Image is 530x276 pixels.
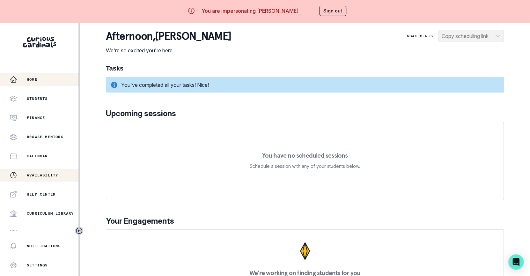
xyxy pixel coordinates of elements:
p: Upcoming sessions [106,108,504,119]
div: Open Intercom Messenger [508,254,524,270]
button: Toggle sidebar [75,227,83,235]
img: Curious Cardinals Logo [23,37,56,48]
p: Availability [27,173,58,178]
p: Students [27,96,48,101]
p: We're working on finding students for you [249,270,360,276]
p: We're so excited you're here. [106,47,231,54]
p: Help Center [27,192,55,197]
p: afternoon , [PERSON_NAME] [106,30,231,43]
p: Notifications [27,243,61,249]
p: Finance [27,115,45,120]
p: Browse Mentors [27,134,63,139]
p: Calendar [27,153,48,159]
p: Mentor Handbook [27,230,66,235]
button: Sign out [319,6,346,16]
p: Your Engagements [106,215,504,227]
p: Curriculum Library [27,211,74,216]
p: You are impersonating [PERSON_NAME] [202,7,298,15]
p: Schedule a session with any of your students below. [250,162,360,170]
p: You have no scheduled sessions [262,152,348,159]
p: Settings [27,263,48,268]
p: Home [27,77,37,82]
p: Engagements: [404,34,436,39]
h1: Tasks [106,64,504,72]
div: You've completed all your tasks! Nice! [106,77,504,93]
